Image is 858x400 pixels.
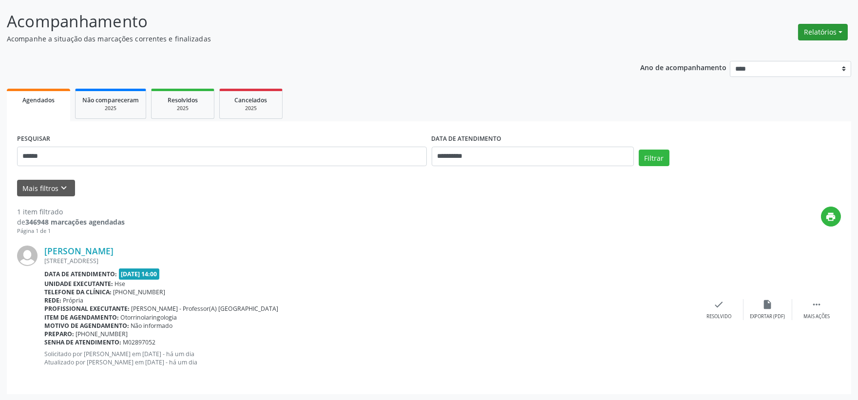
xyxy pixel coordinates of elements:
span: M02897052 [123,338,156,346]
span: [PHONE_NUMBER] [76,330,128,338]
span: [PHONE_NUMBER] [114,288,166,296]
p: Solicitado por [PERSON_NAME] em [DATE] - há um dia Atualizado por [PERSON_NAME] em [DATE] - há um... [44,350,695,366]
p: Acompanhamento [7,9,598,34]
div: 2025 [82,105,139,112]
button: Relatórios [798,24,848,40]
span: Resolvidos [168,96,198,104]
a: [PERSON_NAME] [44,246,114,256]
span: Não informado [131,322,173,330]
b: Data de atendimento: [44,270,117,278]
label: DATA DE ATENDIMENTO [432,132,502,147]
span: Cancelados [235,96,267,104]
span: Própria [63,296,84,305]
i:  [811,299,822,310]
span: Otorrinolaringologia [121,313,177,322]
div: 2025 [227,105,275,112]
b: Motivo de agendamento: [44,322,129,330]
span: Não compareceram [82,96,139,104]
b: Senha de atendimento: [44,338,121,346]
img: img [17,246,38,266]
b: Unidade executante: [44,280,113,288]
b: Item de agendamento: [44,313,119,322]
div: Mais ações [803,313,830,320]
i: insert_drive_file [763,299,773,310]
b: Preparo: [44,330,74,338]
span: Agendados [22,96,55,104]
span: Hse [115,280,126,288]
button: Filtrar [639,150,669,166]
div: Página 1 de 1 [17,227,125,235]
div: 2025 [158,105,207,112]
p: Acompanhe a situação das marcações correntes e finalizadas [7,34,598,44]
i: keyboard_arrow_down [59,183,70,193]
div: Resolvido [706,313,731,320]
div: 1 item filtrado [17,207,125,217]
i: print [826,211,837,222]
div: Exportar (PDF) [750,313,785,320]
b: Profissional executante: [44,305,130,313]
label: PESQUISAR [17,132,50,147]
button: Mais filtroskeyboard_arrow_down [17,180,75,197]
i: check [714,299,725,310]
strong: 346948 marcações agendadas [25,217,125,227]
span: [PERSON_NAME] - Professor(A) [GEOGRAPHIC_DATA] [132,305,279,313]
b: Rede: [44,296,61,305]
div: [STREET_ADDRESS] [44,257,695,265]
div: de [17,217,125,227]
button: print [821,207,841,227]
span: [DATE] 14:00 [119,268,160,280]
b: Telefone da clínica: [44,288,112,296]
p: Ano de acompanhamento [640,61,726,73]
